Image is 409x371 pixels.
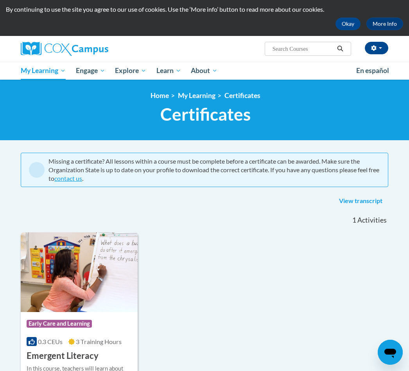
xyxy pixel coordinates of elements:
a: My Learning [16,62,71,80]
a: My Learning [178,91,215,100]
p: By continuing to use the site you agree to our use of cookies. Use the ‘More info’ button to read... [6,5,403,14]
span: 0.3 CEUs [38,338,63,345]
span: Engage [76,66,105,75]
a: Certificates [224,91,260,100]
a: Engage [71,62,110,80]
span: Explore [115,66,146,75]
span: About [191,66,217,75]
input: Search Courses [272,44,334,54]
a: View transcript [333,195,388,207]
div: Main menu [15,62,394,80]
a: Home [151,91,169,100]
span: Early Care and Learning [27,320,92,328]
a: contact us [54,175,82,182]
a: Cox Campus [21,42,135,56]
a: About [186,62,223,80]
a: Learn [151,62,186,80]
span: Learn [156,66,181,75]
a: More Info [366,18,403,30]
iframe: Button to launch messaging window [378,340,403,365]
button: Okay [335,18,361,30]
a: Explore [110,62,151,80]
div: Missing a certificate? All lessons within a course must be complete before a certificate can be a... [48,157,380,183]
span: My Learning [21,66,66,75]
span: Activities [357,216,387,225]
a: En español [351,62,394,79]
span: 1 [352,216,356,225]
img: Course Logo [21,232,138,312]
span: En español [356,66,389,75]
span: 3 Training Hours [76,338,122,345]
button: Search [334,44,346,54]
img: Cox Campus [21,42,108,56]
button: Account Settings [365,42,388,54]
h3: Emergent Literacy [27,350,99,362]
span: Certificates [160,104,251,125]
